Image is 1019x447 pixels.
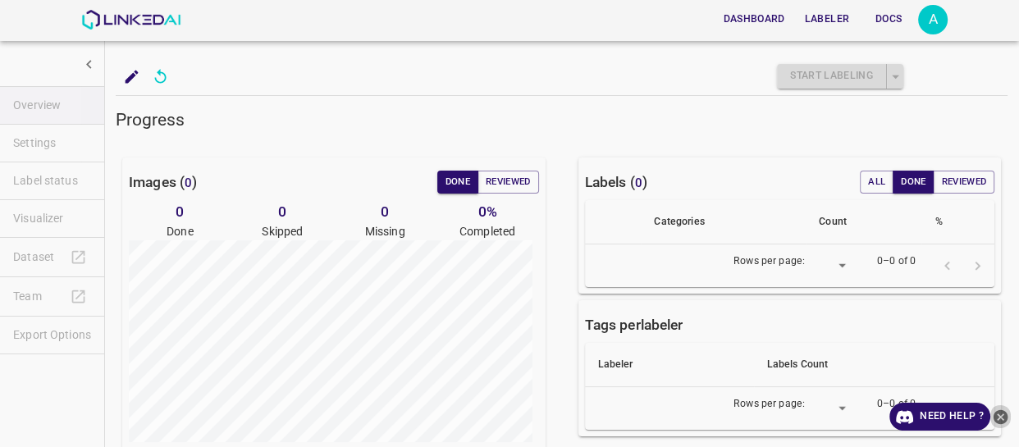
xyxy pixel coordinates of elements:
img: LinkedAI [81,10,180,30]
p: Done [129,223,231,240]
div: ​ [811,398,851,420]
p: Completed [436,223,539,240]
h6: Tags per labeler [585,313,683,336]
button: Docs [862,6,915,33]
th: Labeler [585,343,754,387]
h6: Labels ( ) [585,171,647,194]
p: Missing [334,223,436,240]
th: Count [806,200,921,244]
div: split button [777,64,903,89]
span: 0 [185,176,192,190]
button: Labeler [798,6,856,33]
button: show more [74,49,104,80]
th: % [921,200,994,244]
button: close-help [990,403,1011,431]
th: Labels Count [754,343,994,387]
h6: 0 [129,200,231,223]
a: Labeler [795,2,859,36]
a: Dashboard [713,2,794,36]
th: Categories [641,200,806,244]
button: All [860,171,893,194]
a: Docs [859,2,918,36]
div: ​ [811,255,851,277]
h5: Progress [116,108,1008,131]
button: Dashboard [716,6,791,33]
p: 0–0 of 0 [877,397,916,412]
h6: Images ( ) [129,171,197,194]
div: A [918,5,948,34]
button: add to shopping cart [117,62,147,92]
p: Rows per page: [733,254,805,269]
button: Reviewed [933,171,994,194]
h6: 0 % [436,200,539,223]
button: Reviewed [478,171,539,194]
button: Done [437,171,478,194]
h6: 0 [231,200,334,223]
p: 0–0 of 0 [877,254,916,269]
button: Open settings [918,5,948,34]
p: Rows per page: [733,397,805,412]
a: Need Help ? [889,403,990,431]
h6: 0 [334,200,436,223]
p: Skipped [231,223,334,240]
button: Done [893,171,934,194]
span: 0 [635,176,642,190]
